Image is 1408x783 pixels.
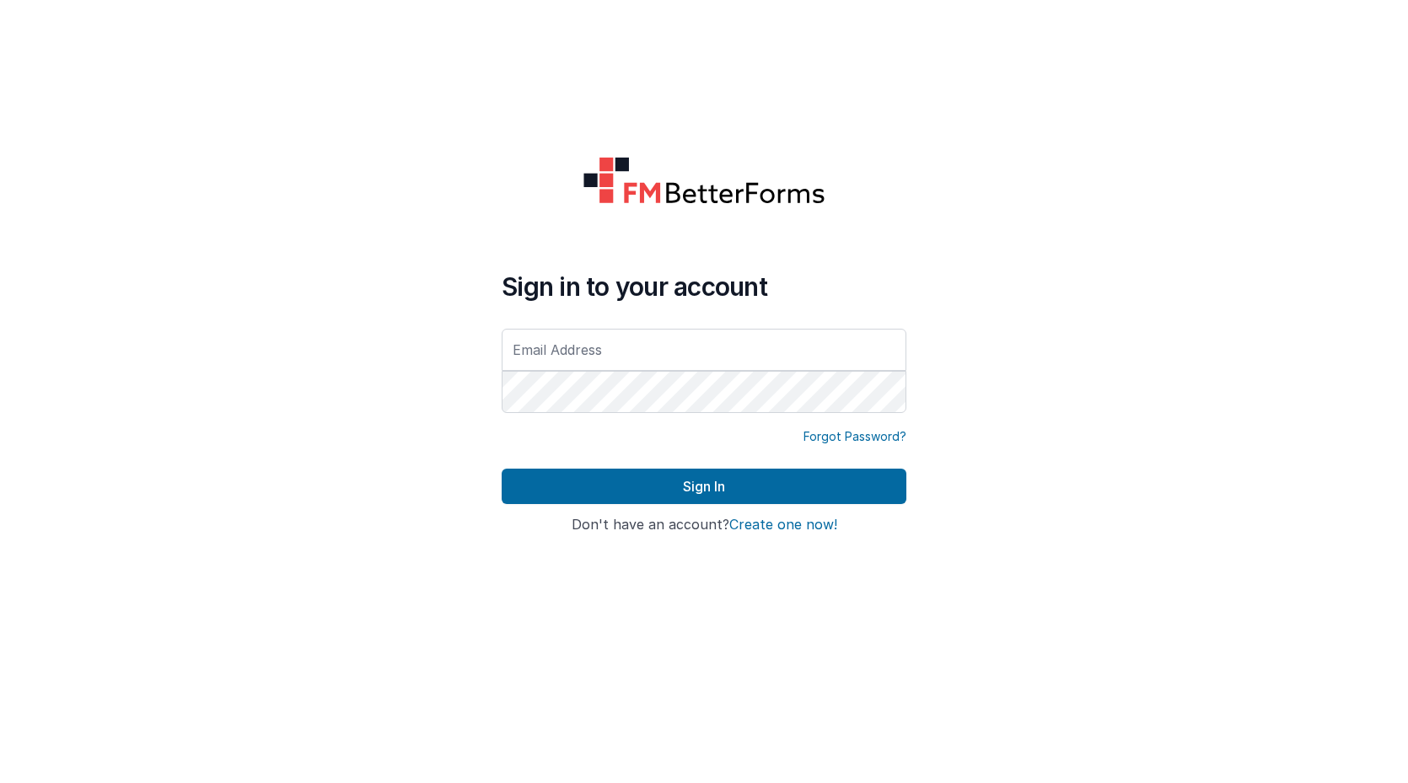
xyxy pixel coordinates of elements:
input: Email Address [502,329,906,371]
a: Forgot Password? [803,428,906,445]
button: Sign In [502,469,906,504]
h4: Don't have an account? [502,518,906,533]
button: Create one now! [729,518,837,533]
h4: Sign in to your account [502,271,906,302]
